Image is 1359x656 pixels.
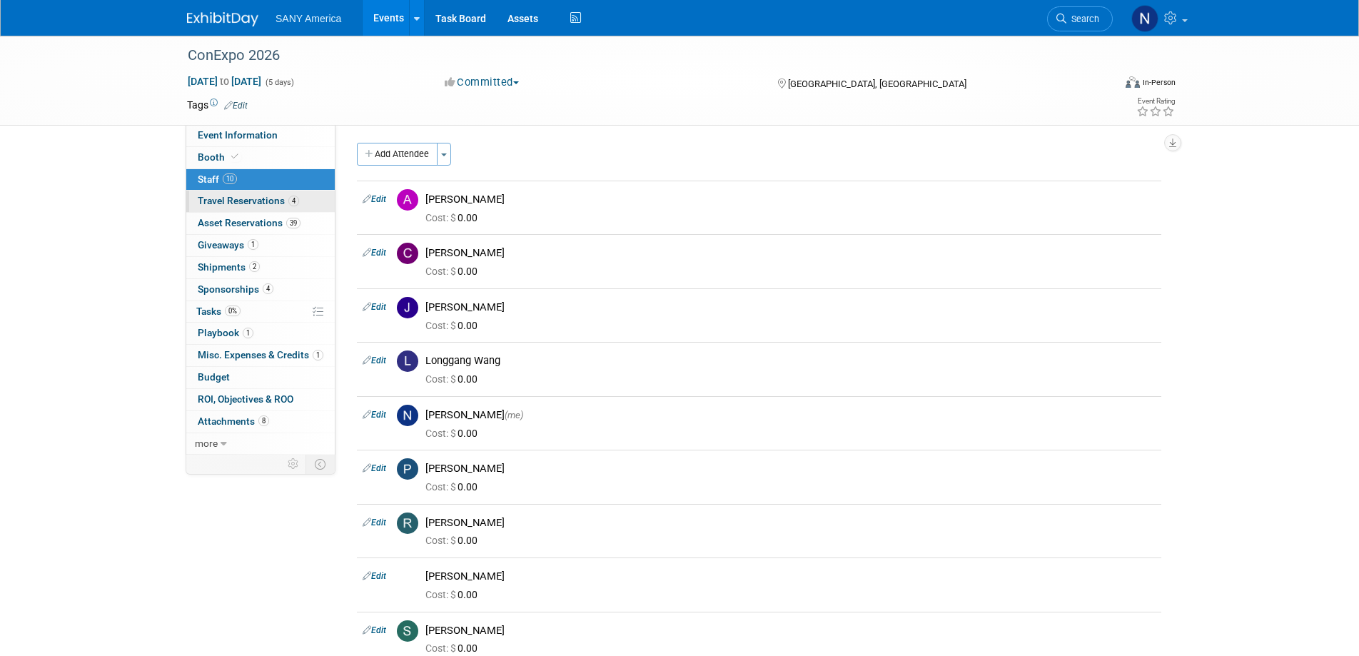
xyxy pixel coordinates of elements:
[363,194,386,204] a: Edit
[425,535,458,546] span: Cost: $
[425,193,1156,206] div: [PERSON_NAME]
[1029,74,1176,96] div: Event Format
[198,371,230,383] span: Budget
[187,98,248,112] td: Tags
[186,191,335,212] a: Travel Reservations4
[363,571,386,581] a: Edit
[397,405,418,426] img: N.jpg
[198,239,258,251] span: Giveaways
[363,463,386,473] a: Edit
[505,410,523,420] span: (me)
[425,570,1156,583] div: [PERSON_NAME]
[363,355,386,365] a: Edit
[186,345,335,366] a: Misc. Expenses & Credits1
[357,143,438,166] button: Add Attendee
[186,125,335,146] a: Event Information
[223,173,237,184] span: 10
[198,129,278,141] span: Event Information
[397,458,418,480] img: P.jpg
[425,212,458,223] span: Cost: $
[186,367,335,388] a: Budget
[264,78,294,87] span: (5 days)
[425,535,483,546] span: 0.00
[231,153,238,161] i: Booth reservation complete
[198,261,260,273] span: Shipments
[788,79,966,89] span: [GEOGRAPHIC_DATA], [GEOGRAPHIC_DATA]
[425,266,483,277] span: 0.00
[425,320,483,331] span: 0.00
[198,349,323,360] span: Misc. Expenses & Credits
[198,173,237,185] span: Staff
[186,301,335,323] a: Tasks0%
[198,393,293,405] span: ROI, Objectives & ROO
[198,415,269,427] span: Attachments
[198,327,253,338] span: Playbook
[425,428,483,439] span: 0.00
[1136,98,1175,105] div: Event Rating
[258,415,269,426] span: 8
[186,257,335,278] a: Shipments2
[186,433,335,455] a: more
[425,642,458,654] span: Cost: $
[249,261,260,272] span: 2
[276,13,341,24] span: SANY America
[425,301,1156,314] div: [PERSON_NAME]
[198,151,241,163] span: Booth
[248,239,258,250] span: 1
[186,389,335,410] a: ROI, Objectives & ROO
[425,212,483,223] span: 0.00
[440,75,525,90] button: Committed
[1131,5,1158,32] img: NICHOLE GRECO
[288,196,299,206] span: 4
[425,589,483,600] span: 0.00
[186,169,335,191] a: Staff10
[1126,76,1140,88] img: Format-Inperson.png
[196,306,241,317] span: Tasks
[397,513,418,534] img: R.jpg
[224,101,248,111] a: Edit
[425,354,1156,368] div: Longgang Wang
[313,350,323,360] span: 1
[186,213,335,234] a: Asset Reservations39
[425,428,458,439] span: Cost: $
[225,306,241,316] span: 0%
[397,620,418,642] img: S.jpg
[218,76,231,87] span: to
[397,189,418,211] img: A.jpg
[198,195,299,206] span: Travel Reservations
[186,323,335,344] a: Playbook1
[263,283,273,294] span: 4
[425,373,483,385] span: 0.00
[425,481,458,493] span: Cost: $
[425,516,1156,530] div: [PERSON_NAME]
[363,248,386,258] a: Edit
[186,411,335,433] a: Attachments8
[1066,14,1099,24] span: Search
[243,328,253,338] span: 1
[187,12,258,26] img: ExhibitDay
[281,455,306,473] td: Personalize Event Tab Strip
[425,481,483,493] span: 0.00
[397,297,418,318] img: J.jpg
[195,438,218,449] span: more
[425,589,458,600] span: Cost: $
[425,408,1156,422] div: [PERSON_NAME]
[186,279,335,301] a: Sponsorships4
[425,246,1156,260] div: [PERSON_NAME]
[397,350,418,372] img: L.jpg
[198,283,273,295] span: Sponsorships
[363,518,386,528] a: Edit
[425,642,483,654] span: 0.00
[198,217,300,228] span: Asset Reservations
[1047,6,1113,31] a: Search
[286,218,300,228] span: 39
[425,624,1156,637] div: [PERSON_NAME]
[425,266,458,277] span: Cost: $
[186,235,335,256] a: Giveaways1
[425,373,458,385] span: Cost: $
[183,43,1091,69] div: ConExpo 2026
[1142,77,1176,88] div: In-Person
[363,410,386,420] a: Edit
[187,75,262,88] span: [DATE] [DATE]
[425,462,1156,475] div: [PERSON_NAME]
